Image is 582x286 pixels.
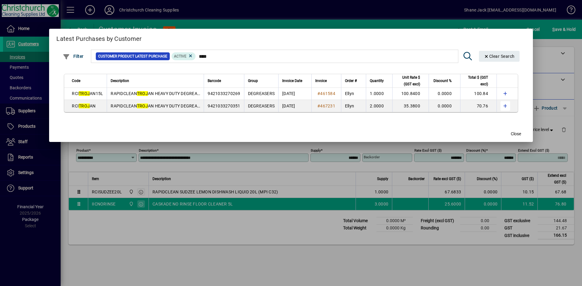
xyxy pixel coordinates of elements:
a: #461584 [315,90,337,97]
span: Total $ (GST excl) [464,74,488,87]
span: Active [174,54,186,58]
td: 1.0000 [366,88,392,100]
div: Unit Rate $ (GST excl) [396,74,426,87]
span: # [317,104,320,108]
button: Close [506,129,526,140]
span: Close [511,131,521,137]
span: RCI AN15L [72,91,103,96]
span: Customer Product Latest Purchase [98,53,167,59]
em: TROJ [137,91,148,96]
td: 2.0000 [366,100,392,112]
div: Total $ (GST excl) [464,74,493,87]
h2: Latest Purchases by Customer [49,29,533,46]
span: Code [72,77,80,84]
span: 9421033270351 [208,104,240,108]
td: 35.3800 [392,100,429,112]
span: # [317,91,320,96]
span: Clear Search [484,54,515,59]
div: Invoice Date [282,77,308,84]
span: Quantity [370,77,384,84]
span: Group [248,77,258,84]
div: Group [248,77,275,84]
td: 0.0000 [429,88,460,100]
span: DEGREASERS [248,104,275,108]
div: Discount % [433,77,457,84]
span: 9421033270269 [208,91,240,96]
span: Unit Rate $ (GST excl) [396,74,420,87]
a: #467231 [315,103,337,109]
td: [DATE] [278,88,311,100]
span: Filter [63,54,84,59]
td: 100.8400 [392,88,429,100]
span: RAPIDCLEAN AN HEAVY DUTY DEGREASER 15L (MPI C31) [111,91,234,96]
span: 461584 [320,91,335,96]
span: RCI AN [72,104,95,108]
div: Barcode [208,77,240,84]
span: Order # [345,77,357,84]
div: Description [111,77,200,84]
span: RAPIDCLEAN AN HEAVY DUTY DEGREASER 5L (MPI C31) [111,104,232,108]
mat-chip: Product Activation Status: Active [172,52,196,60]
button: Filter [61,51,85,62]
em: TROJ [79,104,90,108]
div: Invoice [315,77,337,84]
span: DEGREASERS [248,91,275,96]
td: 0.0000 [429,100,460,112]
td: [DATE] [278,100,311,112]
span: Barcode [208,77,221,84]
em: TROJ [137,104,148,108]
td: 100.84 [460,88,497,100]
td: Ellyn [341,88,366,100]
div: Code [72,77,103,84]
span: Invoice [315,77,327,84]
td: 70.76 [460,100,497,112]
span: Discount % [433,77,452,84]
div: Quantity [370,77,389,84]
span: Invoice Date [282,77,302,84]
button: Clear [479,51,520,62]
span: Description [111,77,129,84]
td: Ellyn [341,100,366,112]
span: 467231 [320,104,335,108]
em: TROJ [79,91,90,96]
div: Order # [345,77,362,84]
